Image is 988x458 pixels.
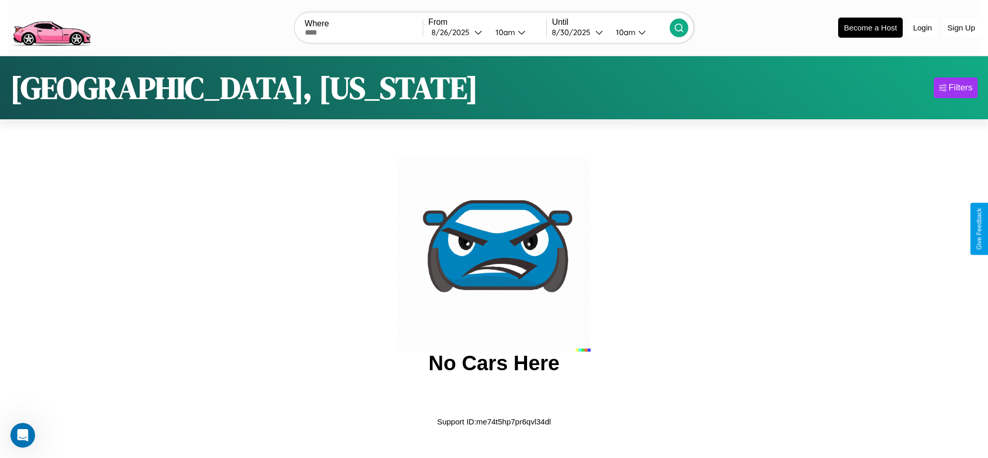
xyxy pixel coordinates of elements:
button: Filters [934,77,978,98]
iframe: Intercom live chat [10,423,35,448]
button: Become a Host [838,18,903,38]
button: Login [908,18,937,37]
label: From [428,18,546,27]
div: 10am [490,27,518,37]
img: logo [8,5,95,49]
button: 10am [487,27,546,38]
div: 8 / 26 / 2025 [431,27,474,37]
h1: [GEOGRAPHIC_DATA], [US_STATE] [10,67,478,109]
button: Sign Up [943,18,980,37]
img: car [397,159,591,352]
div: Filters [949,83,972,93]
p: Support ID: me74t5hp7pr6qvl34dl [437,415,551,429]
h2: No Cars Here [428,352,559,375]
div: 8 / 30 / 2025 [552,27,595,37]
button: 8/26/2025 [428,27,487,38]
button: 10am [608,27,670,38]
div: Give Feedback [976,208,983,250]
div: 10am [611,27,638,37]
label: Where [305,19,423,28]
label: Until [552,18,670,27]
